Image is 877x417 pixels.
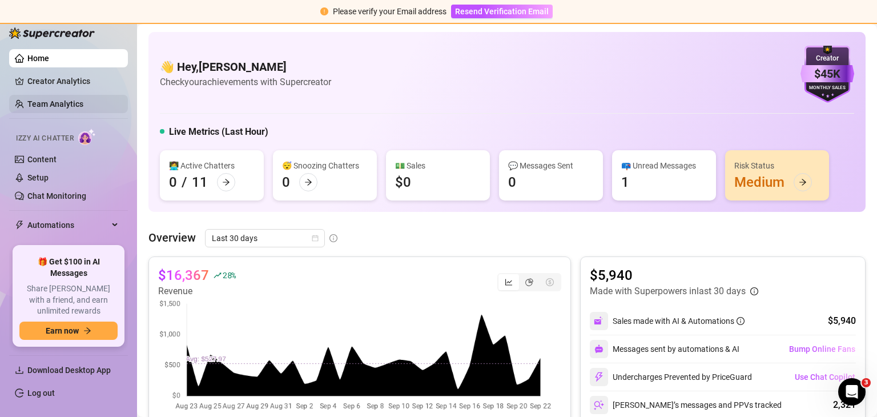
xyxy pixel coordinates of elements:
button: Use Chat Copilot [794,368,856,386]
div: Risk Status [734,159,820,172]
span: Earn now [46,326,79,335]
span: Izzy AI Chatter [16,133,74,144]
span: dollar-circle [546,278,554,286]
article: Revenue [158,284,236,298]
span: download [15,366,24,375]
button: Earn nowarrow-right [19,322,118,340]
div: $0 [395,173,411,191]
span: info-circle [329,234,337,242]
a: Home [27,54,49,63]
div: Creator [800,53,854,64]
span: Resend Verification Email [455,7,549,16]
span: rise [214,271,222,279]
div: 📪 Unread Messages [621,159,707,172]
span: Bump Online Fans [789,344,855,354]
img: logo-BBDzfeDw.svg [9,27,95,39]
div: 💵 Sales [395,159,481,172]
article: Made with Superpowers in last 30 days [590,284,746,298]
span: Download Desktop App [27,366,111,375]
article: Overview [148,229,196,246]
iframe: Intercom live chat [838,378,866,406]
button: Resend Verification Email [451,5,553,18]
a: Setup [27,173,49,182]
span: arrow-right [83,327,91,335]
span: 28 % [223,270,236,280]
div: Please verify your Email address [333,5,446,18]
article: Check your achievements with Supercreator [160,75,331,89]
span: exclamation-circle [320,7,328,15]
div: 0 [282,173,290,191]
div: Sales made with AI & Automations [613,315,745,327]
img: svg%3e [594,372,604,382]
article: $16,367 [158,266,209,284]
a: Chat Monitoring [27,191,86,201]
article: $5,940 [590,266,758,284]
div: Monthly Sales [800,85,854,92]
div: Messages sent by automations & AI [590,340,739,358]
img: purple-badge-B9DA21FR.svg [800,46,854,103]
div: 0 [169,173,177,191]
span: arrow-right [222,178,230,186]
img: svg%3e [594,316,604,326]
span: pie-chart [525,278,533,286]
span: Chat Copilot [27,239,108,257]
div: 2,321 [833,398,856,412]
span: arrow-right [304,178,312,186]
a: Creator Analytics [27,72,119,90]
div: 💬 Messages Sent [508,159,594,172]
div: $5,940 [828,314,856,328]
a: Content [27,155,57,164]
div: Undercharges Prevented by PriceGuard [590,368,752,386]
span: arrow-right [799,178,807,186]
span: line-chart [505,278,513,286]
h5: Live Metrics (Last Hour) [169,125,268,139]
div: 0 [508,173,516,191]
span: info-circle [750,287,758,295]
span: info-circle [737,317,745,325]
img: svg%3e [594,400,604,410]
button: Bump Online Fans [789,340,856,358]
div: [PERSON_NAME]’s messages and PPVs tracked [590,396,782,414]
span: Last 30 days [212,230,318,247]
span: 3 [862,378,871,387]
div: 11 [192,173,208,191]
h4: 👋 Hey, [PERSON_NAME] [160,59,331,75]
span: Automations [27,216,108,234]
span: calendar [312,235,319,242]
div: 😴 Snoozing Chatters [282,159,368,172]
div: $45K [800,65,854,83]
span: thunderbolt [15,220,24,230]
a: Team Analytics [27,99,83,109]
img: AI Chatter [78,129,96,145]
div: 1 [621,173,629,191]
span: Use Chat Copilot [795,372,855,382]
a: Log out [27,388,55,398]
div: segmented control [497,273,561,291]
span: 🎁 Get $100 in AI Messages [19,256,118,279]
img: svg%3e [594,344,604,354]
div: 👩‍💻 Active Chatters [169,159,255,172]
span: Share [PERSON_NAME] with a friend, and earn unlimited rewards [19,283,118,317]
